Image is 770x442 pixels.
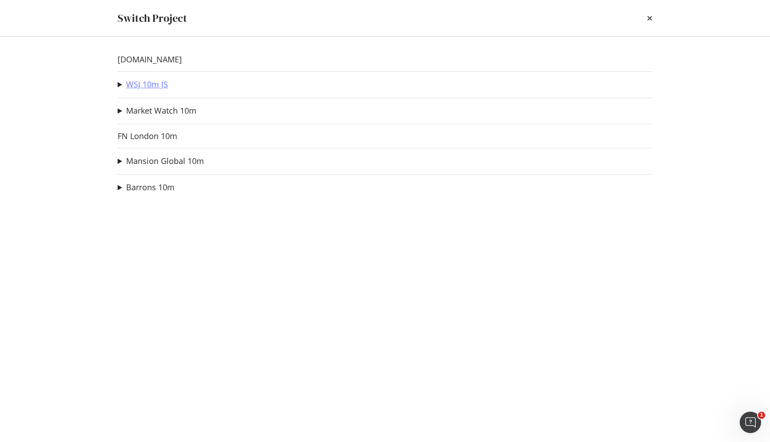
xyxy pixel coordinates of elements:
[118,182,175,193] summary: Barrons 10m
[740,412,761,433] iframe: Intercom live chat
[118,55,182,64] a: [DOMAIN_NAME]
[126,80,168,89] a: WSJ 10m JS
[126,106,197,115] a: Market Watch 10m
[118,156,204,167] summary: Mansion Global 10m
[758,412,765,419] span: 1
[647,11,652,26] div: times
[118,131,177,141] a: FN London 10m
[126,183,175,192] a: Barrons 10m
[126,156,204,166] a: Mansion Global 10m
[118,105,197,117] summary: Market Watch 10m
[118,79,168,90] summary: WSJ 10m JS
[118,11,187,26] div: Switch Project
